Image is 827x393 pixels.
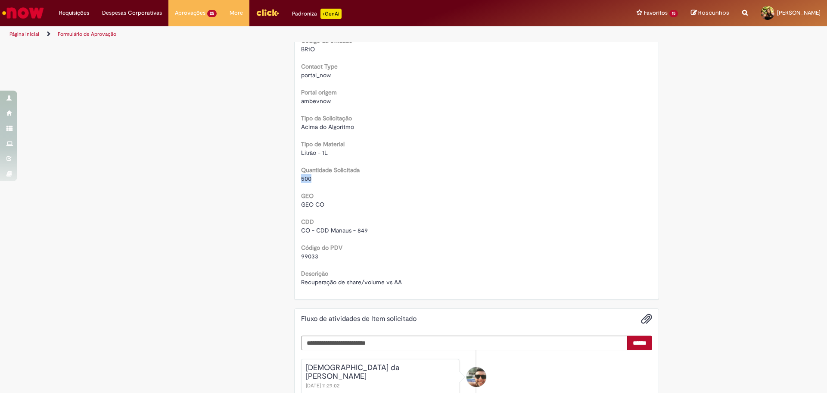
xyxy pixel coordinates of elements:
span: 99033 [301,252,318,260]
img: ServiceNow [1,4,45,22]
b: Código do PDV [301,244,342,252]
b: Descrição [301,270,328,277]
div: Genesis Da Silva Chaves [466,367,486,387]
button: Adicionar anexos [641,313,652,324]
span: Despesas Corporativas [102,9,162,17]
span: GEO CO [301,201,324,208]
ul: Trilhas de página [6,26,545,42]
span: Favoritos [644,9,668,17]
span: BR1O [301,45,315,53]
span: Requisições [59,9,89,17]
span: 25 [207,10,217,17]
b: GEO [301,192,314,200]
textarea: Digite sua mensagem aqui... [301,336,628,350]
span: Recuperação de share/volume vs AA [301,278,402,286]
b: Contact Type [301,63,338,70]
b: CDD [301,218,314,226]
span: CO - CDD Manaus - 849 [301,226,368,234]
b: Tipo de Material [301,140,345,148]
div: [DEMOGRAPHIC_DATA] da [PERSON_NAME] [306,364,455,381]
a: Rascunhos [691,9,729,17]
h2: Fluxo de atividades de Item solicitado Histórico de tíquete [301,315,417,323]
span: [PERSON_NAME] [777,9,821,16]
span: Acima do Algoritmo [301,123,354,131]
b: Portal origem [301,88,337,96]
a: Página inicial [9,31,39,38]
span: Rascunhos [698,9,729,17]
b: Tipo da Solicitação [301,114,352,122]
a: Formulário de Aprovação [58,31,116,38]
img: click_logo_yellow_360x200.png [256,6,279,19]
span: Aprovações [175,9,205,17]
p: +GenAi [320,9,342,19]
span: More [230,9,243,17]
span: [DATE] 11:29:02 [306,382,341,389]
span: ambevnow [301,97,331,105]
span: 15 [669,10,678,17]
span: Litrão - 1L [301,149,328,157]
b: Quantidade Solicitada [301,166,360,174]
span: 500 [301,175,311,182]
span: portal_now [301,71,331,79]
div: Padroniza [292,9,342,19]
